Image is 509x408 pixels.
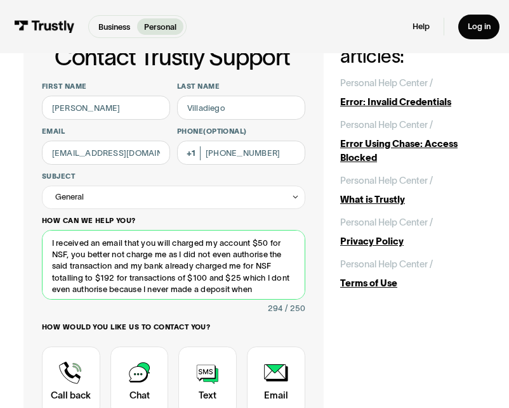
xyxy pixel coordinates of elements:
[42,186,305,209] div: General
[340,174,433,188] div: Personal Help Center /
[340,257,486,290] a: Personal Help Center /Terms of Use
[39,44,305,70] h1: Contact Trustly Support
[42,322,305,332] label: How would you like us to contact you?
[340,137,486,165] div: Error Using Chase: Access Blocked
[177,127,305,136] label: Phone
[340,174,486,206] a: Personal Help Center /What is Trustly
[42,172,305,181] label: Subject
[91,18,137,35] a: Business
[42,141,170,165] input: alex@mail.com
[340,118,433,132] div: Personal Help Center /
[340,276,486,290] div: Terms of Use
[137,18,183,35] a: Personal
[340,257,433,271] div: Personal Help Center /
[55,190,84,204] div: General
[340,76,486,108] a: Personal Help Center /Error: Invalid Credentials
[14,20,74,33] img: Trustly Logo
[177,141,305,165] input: (555) 555-5555
[340,234,486,248] div: Privacy Policy
[340,215,433,229] div: Personal Help Center /
[340,76,433,90] div: Personal Help Center /
[340,95,486,109] div: Error: Invalid Credentials
[340,118,486,164] a: Personal Help Center /Error Using Chase: Access Blocked
[458,15,499,39] a: Log in
[340,215,486,248] a: Personal Help Center /Privacy Policy
[203,127,246,135] span: (Optional)
[268,302,282,316] div: 294
[42,216,305,226] label: How can we help you?
[285,302,305,316] div: / 250
[98,21,130,33] p: Business
[177,96,305,120] input: Howard
[144,21,176,33] p: Personal
[42,96,170,120] input: Alex
[340,193,486,207] div: What is Trustly
[42,82,170,91] label: First name
[468,22,491,32] div: Log in
[177,82,305,91] label: Last name
[42,127,170,136] label: Email
[413,22,430,32] a: Help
